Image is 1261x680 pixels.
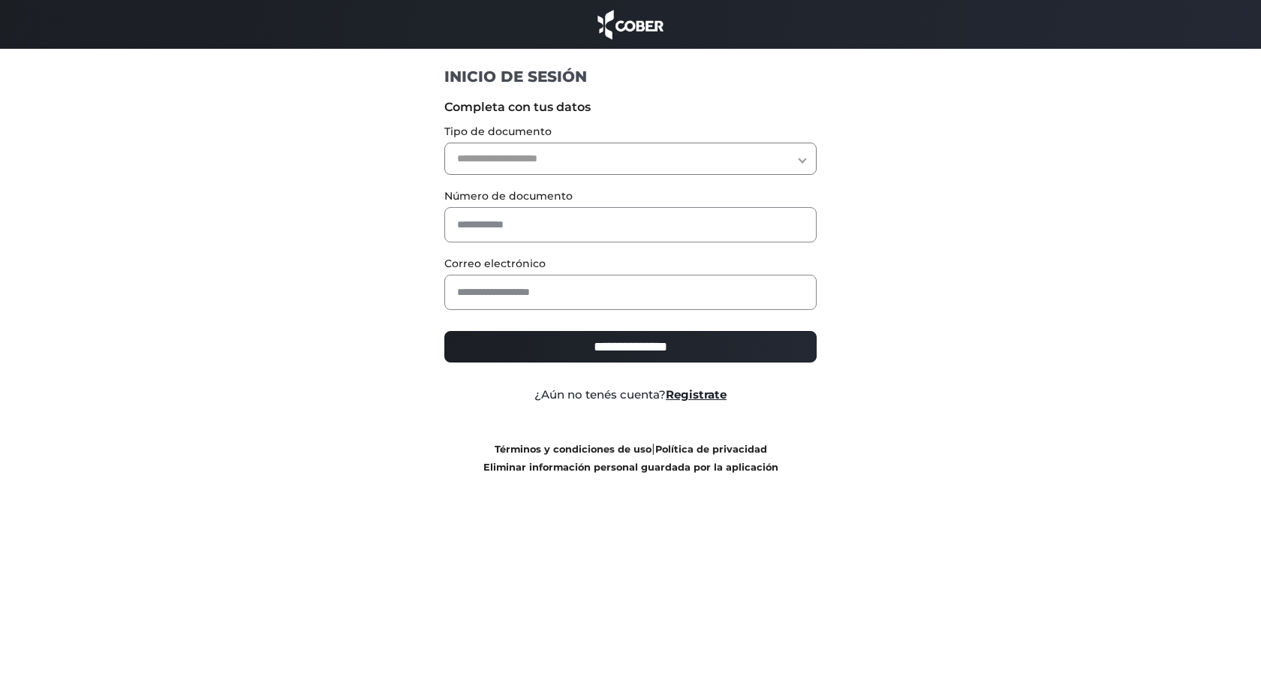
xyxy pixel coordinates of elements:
label: Tipo de documento [444,124,817,140]
a: Eliminar información personal guardada por la aplicación [483,462,778,473]
label: Correo electrónico [444,256,817,272]
a: Términos y condiciones de uso [495,444,652,455]
div: ¿Aún no tenés cuenta? [433,387,829,404]
label: Número de documento [444,188,817,204]
div: | [433,440,829,476]
a: Política de privacidad [655,444,767,455]
label: Completa con tus datos [444,98,817,116]
h1: INICIO DE SESIÓN [444,67,817,86]
a: Registrate [666,387,727,402]
img: cober_marca.png [594,8,667,41]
